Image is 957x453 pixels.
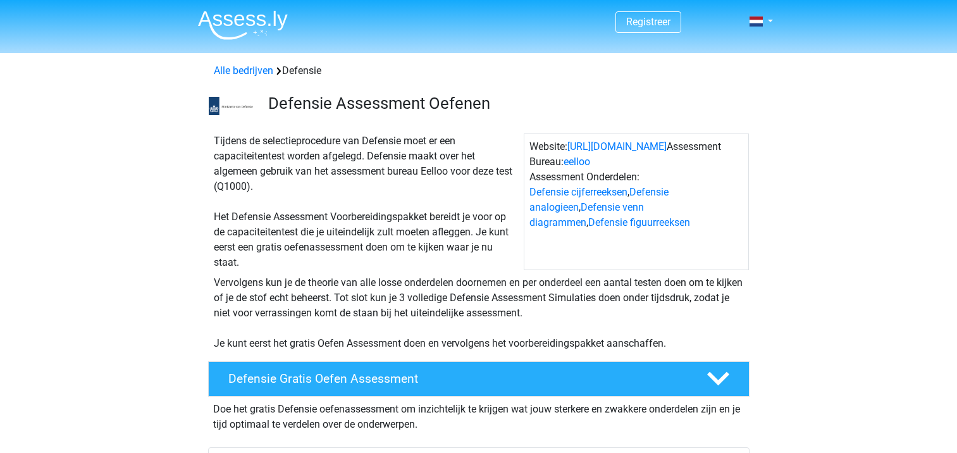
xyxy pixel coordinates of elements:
[228,371,686,386] h4: Defensie Gratis Oefen Assessment
[564,156,590,168] a: eelloo
[214,65,273,77] a: Alle bedrijven
[524,133,749,270] div: Website: Assessment Bureau: Assessment Onderdelen: , , ,
[198,10,288,40] img: Assessly
[209,275,749,351] div: Vervolgens kun je de theorie van alle losse onderdelen doornemen en per onderdeel een aantal test...
[529,186,627,198] a: Defensie cijferreeksen
[529,186,669,213] a: Defensie analogieen
[588,216,690,228] a: Defensie figuurreeksen
[209,63,749,78] div: Defensie
[567,140,667,152] a: [URL][DOMAIN_NAME]
[203,361,755,397] a: Defensie Gratis Oefen Assessment
[529,201,644,228] a: Defensie venn diagrammen
[209,133,524,270] div: Tijdens de selectieprocedure van Defensie moet er een capaciteitentest worden afgelegd. Defensie ...
[268,94,739,113] h3: Defensie Assessment Oefenen
[626,16,670,28] a: Registreer
[208,397,750,432] div: Doe het gratis Defensie oefenassessment om inzichtelijk te krijgen wat jouw sterkere en zwakkere ...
